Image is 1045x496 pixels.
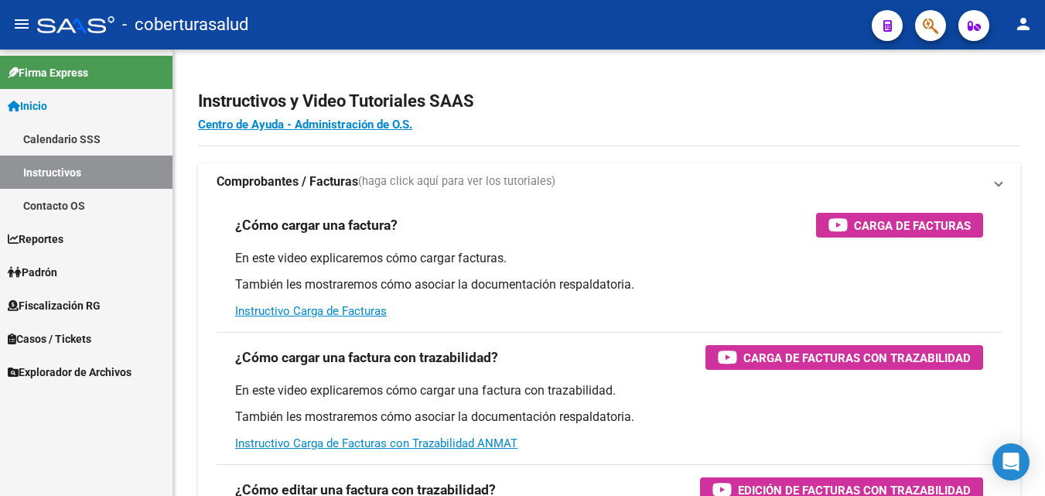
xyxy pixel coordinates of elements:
[8,97,47,115] span: Inicio
[8,64,88,81] span: Firma Express
[816,213,983,238] button: Carga de Facturas
[8,264,57,281] span: Padrón
[235,304,387,318] a: Instructivo Carga de Facturas
[235,382,983,399] p: En este video explicaremos cómo cargar una factura con trazabilidad.
[235,409,983,426] p: También les mostraremos cómo asociar la documentación respaldatoria.
[1014,15,1033,33] mat-icon: person
[8,364,131,381] span: Explorador de Archivos
[122,8,248,42] span: - coberturasalud
[705,345,983,370] button: Carga de Facturas con Trazabilidad
[198,87,1020,116] h2: Instructivos y Video Tutoriales SAAS
[12,15,31,33] mat-icon: menu
[198,118,412,132] a: Centro de Ayuda - Administración de O.S.
[854,216,971,235] span: Carga de Facturas
[235,250,983,267] p: En este video explicaremos cómo cargar facturas.
[8,330,91,347] span: Casos / Tickets
[358,173,555,190] span: (haga click aquí para ver los tutoriales)
[217,173,358,190] strong: Comprobantes / Facturas
[198,163,1020,200] mat-expansion-panel-header: Comprobantes / Facturas(haga click aquí para ver los tutoriales)
[743,348,971,368] span: Carga de Facturas con Trazabilidad
[235,276,983,293] p: También les mostraremos cómo asociar la documentación respaldatoria.
[8,231,63,248] span: Reportes
[235,214,398,236] h3: ¿Cómo cargar una factura?
[235,436,517,450] a: Instructivo Carga de Facturas con Trazabilidad ANMAT
[8,297,101,314] span: Fiscalización RG
[992,443,1030,481] div: Open Intercom Messenger
[235,347,498,368] h3: ¿Cómo cargar una factura con trazabilidad?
